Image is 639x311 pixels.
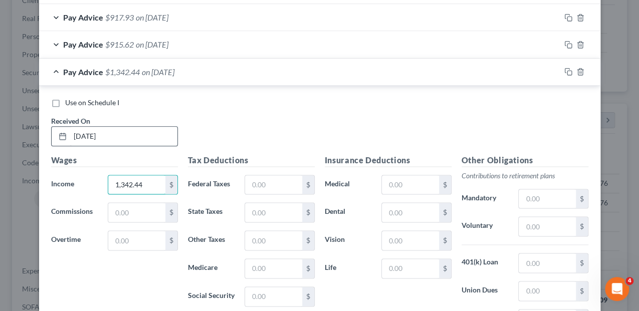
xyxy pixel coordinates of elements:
div: $ [576,217,588,236]
label: Medicare [183,258,240,278]
div: $ [165,203,177,222]
label: Overtime [46,230,103,250]
span: Received On [51,117,90,125]
input: 0.00 [245,231,302,250]
label: Federal Taxes [183,175,240,195]
span: Use on Schedule I [65,98,119,107]
label: Medical [320,175,377,195]
label: Other Taxes [183,230,240,250]
div: $ [165,175,177,194]
input: 0.00 [519,217,575,236]
label: Social Security [183,286,240,306]
span: on [DATE] [136,40,168,49]
h5: Tax Deductions [188,154,315,167]
h5: Other Obligations [462,154,588,167]
input: 0.00 [245,175,302,194]
input: 0.00 [519,253,575,272]
span: 4 [625,277,633,285]
div: $ [439,231,451,250]
span: $1,342.44 [105,67,140,77]
div: $ [302,203,314,222]
span: on [DATE] [136,13,168,22]
span: $915.62 [105,40,134,49]
div: $ [439,175,451,194]
label: Vision [320,230,377,250]
p: Contributions to retirement plans [462,171,588,181]
input: 0.00 [245,259,302,278]
div: $ [302,287,314,306]
div: $ [302,231,314,250]
input: 0.00 [108,203,165,222]
label: Union Dues [457,281,514,301]
div: $ [302,175,314,194]
label: State Taxes [183,202,240,222]
label: Mandatory [457,189,514,209]
div: $ [165,231,177,250]
label: Voluntary [457,216,514,236]
div: $ [576,253,588,272]
input: 0.00 [382,259,439,278]
iframe: Intercom live chat [605,277,629,301]
input: 0.00 [382,231,439,250]
label: Commissions [46,202,103,222]
span: Pay Advice [63,67,103,77]
div: $ [576,281,588,300]
input: 0.00 [382,203,439,222]
label: Dental [320,202,377,222]
input: 0.00 [519,281,575,300]
input: 0.00 [382,175,439,194]
span: Pay Advice [63,40,103,49]
input: 0.00 [108,231,165,250]
span: Income [51,179,74,188]
label: Life [320,258,377,278]
input: 0.00 [245,203,302,222]
span: on [DATE] [142,67,174,77]
label: 401(k) Loan [457,253,514,273]
div: $ [439,203,451,222]
input: MM/DD/YYYY [70,127,177,146]
input: 0.00 [245,287,302,306]
div: $ [439,259,451,278]
input: 0.00 [108,175,165,194]
h5: Wages [51,154,178,167]
div: $ [302,259,314,278]
div: $ [576,189,588,208]
input: 0.00 [519,189,575,208]
h5: Insurance Deductions [325,154,452,167]
span: Pay Advice [63,13,103,22]
span: $917.93 [105,13,134,22]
